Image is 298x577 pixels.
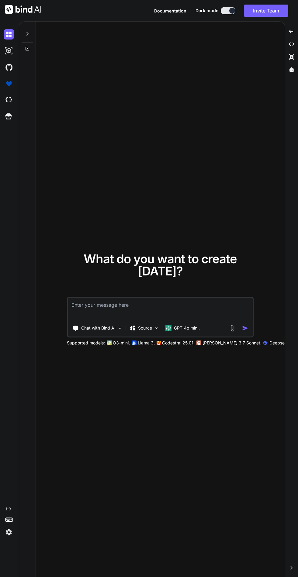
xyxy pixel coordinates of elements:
img: Pick Tools [117,326,123,331]
p: O3-mini, [113,340,130,346]
p: Chat with Bind AI [81,325,116,331]
img: claude [263,340,268,345]
img: Bind AI [5,5,41,14]
img: GPT-4 [107,340,112,345]
span: Dark mode [196,8,218,14]
p: Deepseek R1 [269,340,295,346]
span: What do you want to create [DATE]? [84,251,237,278]
p: GPT-4o min.. [174,325,200,331]
p: Codestral 25.01, [162,340,195,346]
button: Invite Team [244,5,288,17]
img: claude [196,340,201,345]
img: cloudideIcon [4,95,14,105]
button: Documentation [154,8,186,14]
img: attachment [229,325,236,332]
img: Llama2 [132,340,137,345]
p: Source [138,325,152,331]
img: githubDark [4,62,14,72]
img: icon [242,325,248,331]
img: Mistral-AI [157,341,161,345]
img: Pick Models [154,326,159,331]
p: Supported models: [67,340,105,346]
img: premium [4,78,14,89]
p: [PERSON_NAME] 3.7 Sonnet, [203,340,262,346]
img: settings [4,527,14,537]
img: darkAi-studio [4,46,14,56]
img: GPT-4o mini [165,325,172,331]
img: darkChat [4,29,14,40]
p: Llama 3, [138,340,155,346]
span: Documentation [154,8,186,13]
